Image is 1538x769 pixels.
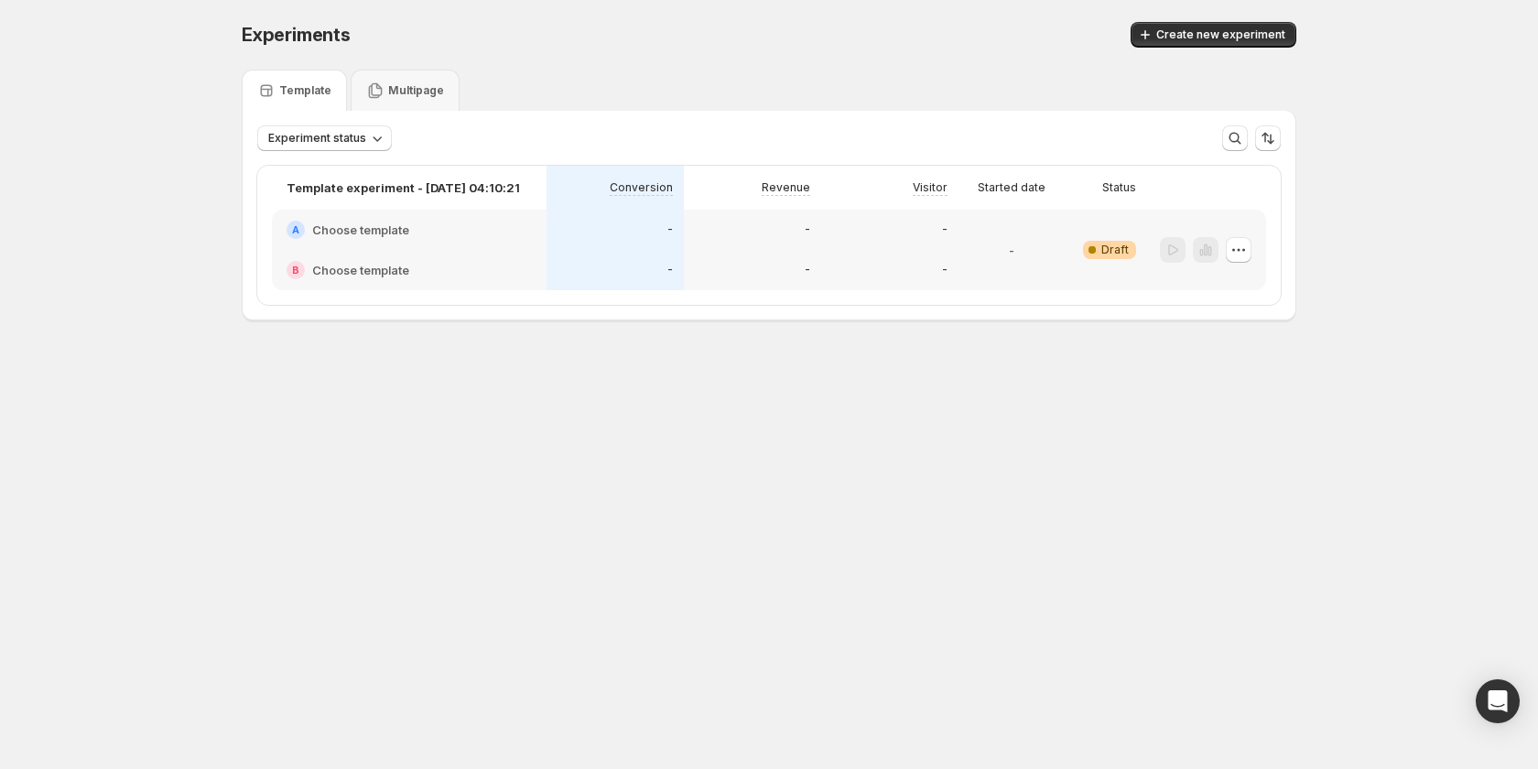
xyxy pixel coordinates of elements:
p: - [667,222,673,237]
button: Create new experiment [1131,22,1296,48]
span: Experiment status [268,131,366,146]
p: - [805,222,810,237]
p: - [805,263,810,277]
p: - [942,263,948,277]
h2: Choose template [312,221,409,239]
h2: Choose template [312,261,409,279]
p: - [667,263,673,277]
p: Status [1102,180,1136,195]
button: Sort the results [1255,125,1281,151]
p: Revenue [762,180,810,195]
p: Template experiment - [DATE] 04:10:21 [287,179,520,197]
p: - [1009,241,1014,259]
span: Create new experiment [1156,27,1285,42]
p: Multipage [388,83,444,98]
p: Template [279,83,331,98]
div: Open Intercom Messenger [1476,679,1520,723]
span: Experiments [242,24,351,46]
p: Visitor [913,180,948,195]
button: Experiment status [257,125,392,151]
p: - [942,222,948,237]
p: Started date [978,180,1045,195]
h2: A [292,224,299,235]
span: Draft [1101,243,1129,257]
h2: B [292,265,299,276]
p: Conversion [610,180,673,195]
